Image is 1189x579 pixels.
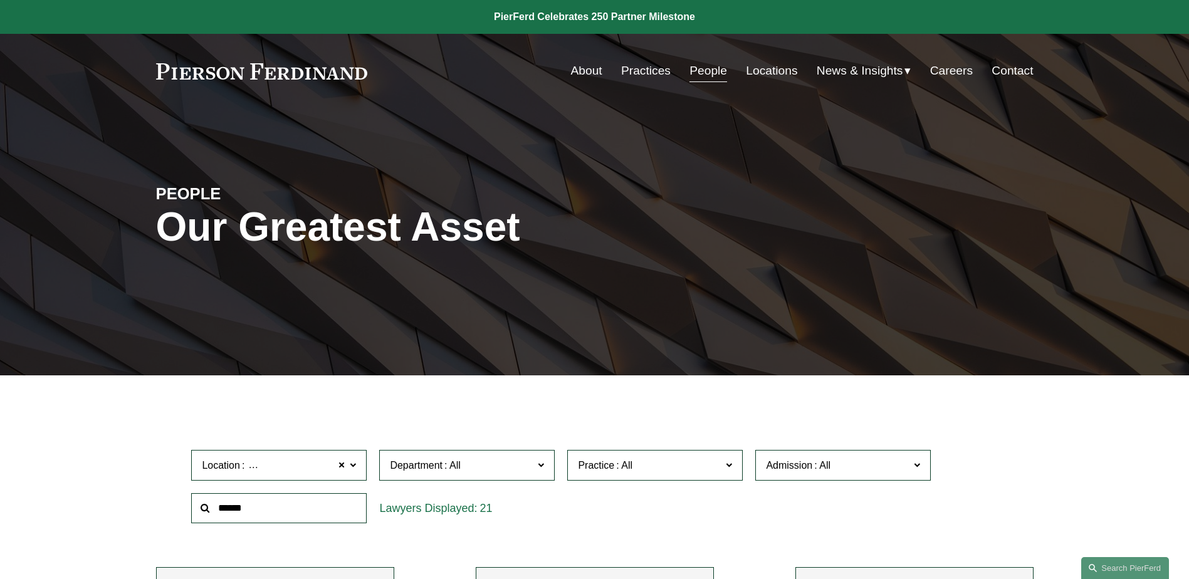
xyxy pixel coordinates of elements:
a: Contact [992,59,1033,83]
a: People [689,59,727,83]
span: News & Insights [817,60,903,82]
a: Locations [746,59,797,83]
a: Careers [930,59,973,83]
span: [GEOGRAPHIC_DATA] [246,457,351,474]
span: Practice [578,460,614,471]
a: About [571,59,602,83]
a: folder dropdown [817,59,911,83]
a: Search this site [1081,557,1169,579]
span: Location [202,460,240,471]
span: 21 [479,502,492,514]
span: Admission [766,460,812,471]
span: Department [390,460,443,471]
a: Practices [621,59,671,83]
h4: PEOPLE [156,184,375,204]
h1: Our Greatest Asset [156,204,741,250]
